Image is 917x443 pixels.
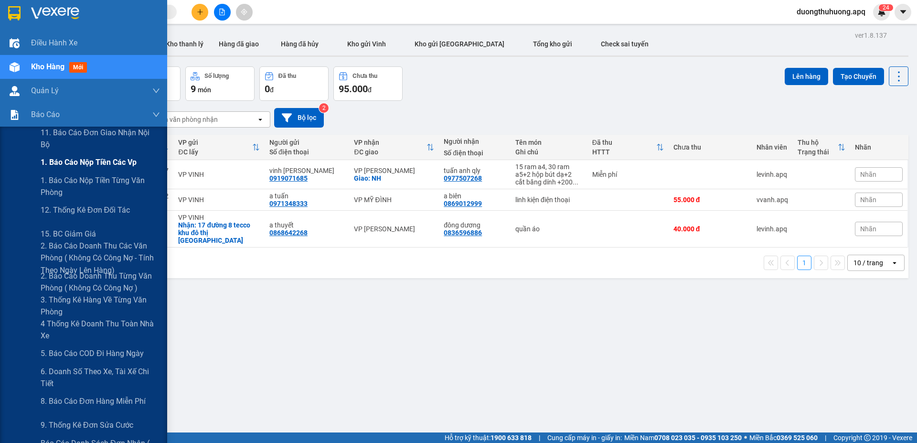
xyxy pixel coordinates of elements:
div: Thu hộ [798,139,838,146]
span: 0 [265,83,270,95]
button: Bộ lọc [274,108,324,128]
div: ĐC giao [354,148,427,156]
span: Nhãn [860,171,876,178]
span: Nhãn [860,196,876,204]
th: Toggle SortBy [173,135,265,160]
div: Tên món [515,139,583,146]
div: levinh.apq [757,171,788,178]
div: ĐC lấy [178,148,252,156]
button: Hàng đã giao [211,32,267,55]
span: Miền Nam [624,432,742,443]
div: 55.000 đ [673,196,747,204]
span: plus [197,9,203,15]
div: VP VINH [178,196,260,204]
div: VP [PERSON_NAME] [354,167,434,174]
span: 2 [883,4,886,11]
div: Ghi chú [515,148,583,156]
button: Số lượng9món [185,66,255,101]
span: down [152,87,160,95]
sup: 24 [879,4,893,11]
div: Số điện thoại [444,149,506,157]
div: tuấn anh qly [444,167,506,174]
svg: open [891,259,898,267]
span: Kho gửi Vinh [347,40,386,48]
div: Người gửi [269,139,344,146]
div: VP nhận [354,139,427,146]
strong: 1900 633 818 [490,434,532,442]
button: caret-down [895,4,911,21]
div: 0836596886 [444,229,482,237]
div: 0868642268 [269,229,308,237]
div: VP MỸ ĐÌNH [354,196,434,204]
span: Quản Lý [31,85,59,97]
span: copyright [864,434,871,441]
span: 6. Doanh số theo xe, tài xế chi tiết [41,366,160,389]
span: | [539,432,540,443]
div: Số lượng [204,73,229,79]
div: Đã thu [278,73,296,79]
div: 15 ram a4, 30 ram a5+2 hộp bút dạ+2 cắt băng dính +200 phong bì to +200 tem giá trị [515,163,583,186]
span: Tổng kho gửi [533,40,572,48]
div: Trạng thái [798,148,838,156]
span: 3. Thống kê hàng về từng văn phòng [41,294,160,318]
span: Miền Bắc [749,432,818,443]
span: đ [368,86,372,94]
span: ⚪️ [744,436,747,440]
div: levinh.apq [757,225,788,233]
div: Giao: NH [354,174,434,182]
span: file-add [219,9,225,15]
div: Chọn văn phòng nhận [152,115,218,124]
div: vvanh.apq [757,196,788,204]
span: Check sai tuyến [601,40,649,48]
img: warehouse-icon [10,38,20,48]
span: Hàng đã hủy [281,40,319,48]
th: Toggle SortBy [793,135,850,160]
span: 4 [886,4,889,11]
button: Tạo Chuyến [833,68,884,85]
div: HTTT [592,148,656,156]
span: 95.000 [339,83,368,95]
div: linh kiện điện thoại [515,196,583,204]
span: Kho gửi [GEOGRAPHIC_DATA] [415,40,504,48]
div: ver 1.8.137 [855,30,887,41]
div: VP VINH [178,214,260,221]
button: Đã thu0đ [259,66,329,101]
span: 12. Thống kê đơn đối tác [41,204,130,216]
div: Chưa thu [352,73,377,79]
strong: 0369 525 060 [777,434,818,442]
div: đông dương [444,221,506,229]
img: icon-new-feature [877,8,886,16]
div: Số điện thoại [269,148,344,156]
span: Kho hàng [31,62,64,71]
span: 2. Báo cáo doanh thu từng văn phòng ( không có công nợ ) [41,270,160,294]
button: Chưa thu95.000đ [333,66,403,101]
span: down [152,111,160,119]
svg: open [256,116,264,123]
div: a biên [444,192,506,200]
div: Miễn phí [592,171,664,178]
img: warehouse-icon [10,86,20,96]
div: 10 / trang [853,258,883,268]
span: Cung cấp máy in - giấy in: [547,432,622,443]
div: Đã thu [592,139,656,146]
span: 9. Thống kê đơn sửa cước [41,419,133,431]
button: aim [236,4,253,21]
span: Hỗ trợ kỹ thuật: [445,432,532,443]
span: Nhãn [860,225,876,233]
span: ... [573,178,578,186]
div: Nhân viên [757,143,788,151]
div: 0977507268 [444,174,482,182]
span: 1. Báo cáo nộp tiền các vp [41,156,137,168]
span: 5. Báo cáo COD đi hàng ngày [41,347,144,359]
span: 11. Báo cáo đơn giao nhận nội bộ [41,127,160,151]
th: Toggle SortBy [587,135,669,160]
span: mới [69,62,87,73]
span: 2. Báo cáo doanh thu các văn phòng ( không có công nợ - tính theo ngày lên hàng) [41,240,160,276]
div: a tuấn [269,192,344,200]
button: plus [192,4,208,21]
div: Chưa thu [673,143,747,151]
div: VP VINH [178,171,260,178]
th: Toggle SortBy [349,135,439,160]
div: Người nhận [444,138,506,145]
div: VP gửi [178,139,252,146]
